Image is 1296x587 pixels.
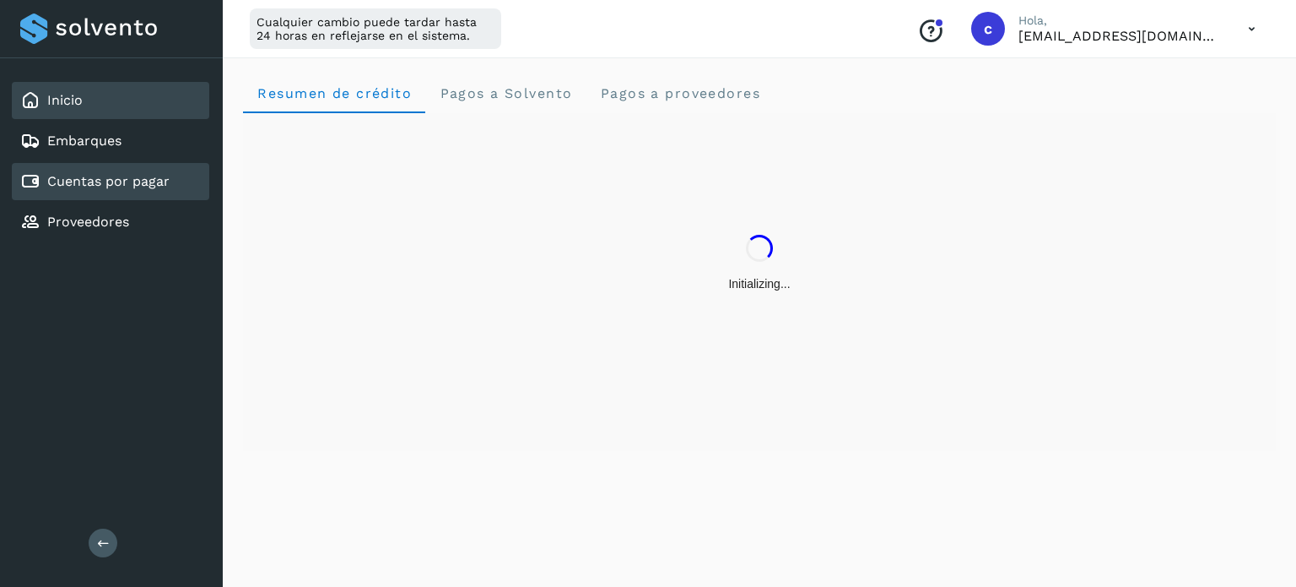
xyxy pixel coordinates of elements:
span: Pagos a proveedores [599,85,760,101]
div: Embarques [12,122,209,160]
p: cxp1@53cargo.com [1018,28,1221,44]
a: Cuentas por pagar [47,173,170,189]
div: Cualquier cambio puede tardar hasta 24 horas en reflejarse en el sistema. [250,8,501,49]
span: Pagos a Solvento [439,85,572,101]
a: Inicio [47,92,83,108]
a: Proveedores [47,214,129,230]
a: Embarques [47,133,121,149]
p: Hola, [1018,14,1221,28]
div: Cuentas por pagar [12,163,209,200]
div: Proveedores [12,204,209,241]
div: Inicio [12,82,209,119]
span: Resumen de crédito [256,85,412,101]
